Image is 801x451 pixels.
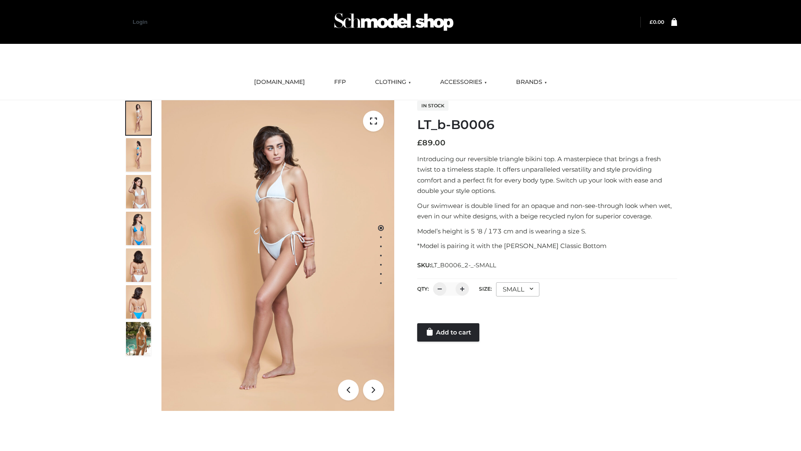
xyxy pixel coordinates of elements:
[650,19,664,25] bdi: 0.00
[133,19,147,25] a: Login
[126,322,151,355] img: Arieltop_CloudNine_AzureSky2.jpg
[126,175,151,208] img: ArielClassicBikiniTop_CloudNine_AzureSky_OW114ECO_3-scaled.jpg
[431,261,496,269] span: LT_B0006_2-_-SMALL
[126,285,151,319] img: ArielClassicBikiniTop_CloudNine_AzureSky_OW114ECO_8-scaled.jpg
[650,19,664,25] a: £0.00
[417,323,479,342] a: Add to cart
[417,200,677,222] p: Our swimwear is double lined for an opaque and non-see-through look when wet, even in our white d...
[417,154,677,196] p: Introducing our reversible triangle bikini top. A masterpiece that brings a fresh twist to a time...
[479,286,492,292] label: Size:
[417,260,497,270] span: SKU:
[248,73,311,91] a: [DOMAIN_NAME]
[417,101,448,111] span: In stock
[161,100,394,411] img: ArielClassicBikiniTop_CloudNine_AzureSky_OW114ECO_1
[369,73,417,91] a: CLOTHING
[126,138,151,172] img: ArielClassicBikiniTop_CloudNine_AzureSky_OW114ECO_2-scaled.jpg
[417,226,677,237] p: Model’s height is 5 ‘8 / 173 cm and is wearing a size S.
[417,138,446,147] bdi: 89.00
[417,138,422,147] span: £
[417,286,429,292] label: QTY:
[417,241,677,251] p: *Model is pairing it with the [PERSON_NAME] Classic Bottom
[328,73,352,91] a: FFP
[650,19,653,25] span: £
[510,73,553,91] a: BRANDS
[126,248,151,282] img: ArielClassicBikiniTop_CloudNine_AzureSky_OW114ECO_7-scaled.jpg
[434,73,493,91] a: ACCESSORIES
[331,5,456,38] img: Schmodel Admin 964
[417,117,677,132] h1: LT_b-B0006
[126,212,151,245] img: ArielClassicBikiniTop_CloudNine_AzureSky_OW114ECO_4-scaled.jpg
[496,282,539,296] div: SMALL
[126,101,151,135] img: ArielClassicBikiniTop_CloudNine_AzureSky_OW114ECO_1-scaled.jpg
